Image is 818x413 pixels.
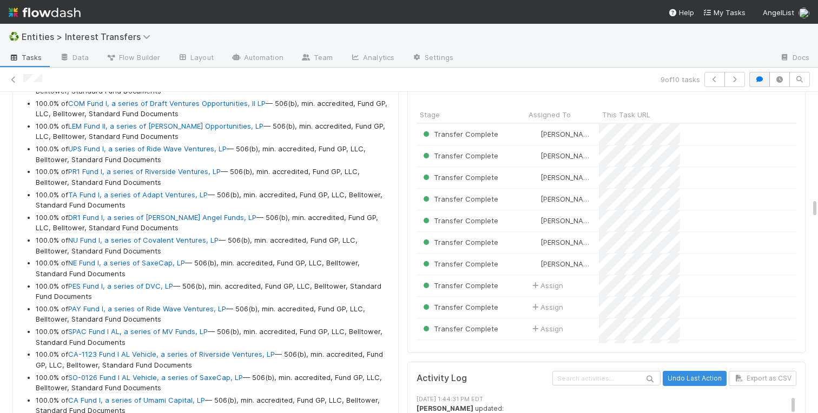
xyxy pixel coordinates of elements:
[421,151,498,160] span: Transfer Complete
[68,167,221,176] a: PR1 Fund I, a series of Riverside Ventures, LP
[421,237,498,248] div: Transfer Complete
[421,324,498,333] span: Transfer Complete
[421,172,498,183] div: Transfer Complete
[421,150,498,161] div: Transfer Complete
[36,327,390,348] li: 100.0% of — 506(b), min. accredited, Fund GP, LLC, Belltower, Standard Fund Documents
[421,215,498,226] div: Transfer Complete
[530,129,593,139] div: [PERSON_NAME]
[530,258,593,269] div: [PERSON_NAME]
[9,52,42,63] span: Tasks
[530,302,563,312] span: Assign
[421,303,498,311] span: Transfer Complete
[540,259,595,268] span: [PERSON_NAME]
[530,172,593,183] div: [PERSON_NAME]
[36,281,390,302] li: 100.0% of — 506(b), min. accredited, Fund GP, LLC, Belltower, Standard Fund Documents
[540,216,595,225] span: [PERSON_NAME]
[421,130,498,138] span: Transfer Complete
[771,50,818,67] a: Docs
[421,302,498,312] div: Transfer Complete
[68,304,226,313] a: PAY Fund I, a series of Ride Wave Ventures, LP
[530,216,539,225] img: avatar_abca0ba5-4208-44dd-8897-90682736f166.png
[9,32,19,41] span: ♻️
[222,50,292,67] a: Automation
[552,371,661,385] input: Search activities...
[36,212,390,234] li: 100.0% of — 506(b), min. accredited, Fund GP, LLC, Belltower, Standard Fund Documents
[68,350,275,358] a: CA-1123 Fund I AL Vehicle, a series of Riverside Ventures, LP
[106,52,160,63] span: Flow Builder
[530,323,563,334] span: Assign
[530,195,539,203] img: avatar_abca0ba5-4208-44dd-8897-90682736f166.png
[763,8,794,17] span: AngelList
[663,371,727,386] button: Undo Last Action
[530,130,539,138] img: avatar_93b89fca-d03a-423a-b274-3dd03f0a621f.png
[530,238,539,247] img: avatar_abca0ba5-4208-44dd-8897-90682736f166.png
[292,50,341,67] a: Team
[540,195,595,203] span: [PERSON_NAME]
[36,304,390,325] li: 100.0% of — 506(b), min. accredited, Fund GP, LLC, Belltower, Standard Fund Documents
[9,3,81,22] img: logo-inverted-e16ddd16eac7371096b0.svg
[703,7,746,18] a: My Tasks
[421,173,498,182] span: Transfer Complete
[36,258,390,279] li: 100.0% of — 506(b), min. accredited, Fund GP, LLC, Belltower, Standard Fund Documents
[530,237,593,248] div: [PERSON_NAME]
[421,216,498,225] span: Transfer Complete
[703,8,746,17] span: My Tasks
[661,74,700,85] span: 9 of 10 tasks
[530,150,593,161] div: [PERSON_NAME]
[530,173,539,182] img: avatar_abca0ba5-4208-44dd-8897-90682736f166.png
[68,190,208,199] a: TA Fund I, a series of Adapt Ventures, LP
[36,372,390,394] li: 100.0% of — 506(b), min. accredited, Fund GP, LLC, Belltower, Standard Fund Documents
[403,50,462,67] a: Settings
[51,50,97,67] a: Data
[36,98,390,119] li: 100.0% of — 506(b), min. accredited, Fund GP, LLC, Belltower, Standard Fund Documents
[68,99,266,108] a: COM Fund I, a series of Draft Ventures Opportunities, II LP
[36,166,390,188] li: 100.0% of — 506(b), min. accredited, Fund GP, LLC, Belltower, Standard Fund Documents
[421,259,498,268] span: Transfer Complete
[68,144,227,153] a: UPS Fund I, a series of Ride Wave Ventures, LP
[530,215,593,226] div: [PERSON_NAME]
[97,50,169,67] a: Flow Builder
[36,349,390,370] li: 100.0% of — 506(b), min. accredited, Fund GP, LLC, Belltower, Standard Fund Documents
[421,281,498,290] span: Transfer Complete
[540,238,595,247] span: [PERSON_NAME]
[22,31,156,42] span: Entities > Interest Transfers
[36,144,390,165] li: 100.0% of — 506(b), min. accredited, Fund GP, LLC, Belltower, Standard Fund Documents
[68,122,263,130] a: LEM Fund II, a series of [PERSON_NAME] Opportunities, LP
[668,7,694,18] div: Help
[417,404,473,412] strong: [PERSON_NAME]
[36,190,390,211] li: 100.0% of — 506(b), min. accredited, Fund GP, LLC, Belltower, Standard Fund Documents
[68,282,173,290] a: PES Fund I, a series of DVC, LP
[68,373,243,382] a: SO-0126 Fund I AL Vehicle, a series of SaxeCap, LP
[421,194,498,204] div: Transfer Complete
[68,236,219,244] a: NU Fund I, a series of Covalent Ventures, LP
[530,259,539,268] img: avatar_abca0ba5-4208-44dd-8897-90682736f166.png
[68,396,205,404] a: CA Fund I, a series of Umami Capital, LP
[36,121,390,142] li: 100.0% of — 506(b), min. accredited, Fund GP, LLC, Belltower, Standard Fund Documents
[529,109,571,120] span: Assigned To
[799,8,809,18] img: avatar_abca0ba5-4208-44dd-8897-90682736f166.png
[540,151,595,160] span: [PERSON_NAME]
[530,280,563,291] span: Assign
[421,195,498,203] span: Transfer Complete
[68,213,256,222] a: DR1 Fund I, a series of [PERSON_NAME] Angel Funds, LP
[417,395,796,404] div: [DATE] 1:44:31 PM EDT
[420,109,440,120] span: Stage
[421,129,498,139] div: Transfer Complete
[421,280,498,291] div: Transfer Complete
[540,130,595,138] span: [PERSON_NAME]
[540,173,595,182] span: [PERSON_NAME]
[169,50,222,67] a: Layout
[68,258,185,267] a: NE Fund I, a series of SaxeCap, LP
[530,194,593,204] div: [PERSON_NAME]
[417,373,550,384] h5: Activity Log
[341,50,403,67] a: Analytics
[421,258,498,269] div: Transfer Complete
[729,371,796,386] button: Export as CSV
[421,238,498,247] span: Transfer Complete
[530,151,539,160] img: avatar_abca0ba5-4208-44dd-8897-90682736f166.png
[36,235,390,256] li: 100.0% of — 506(b), min. accredited, Fund GP, LLC, Belltower, Standard Fund Documents
[602,109,650,120] span: This Task URL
